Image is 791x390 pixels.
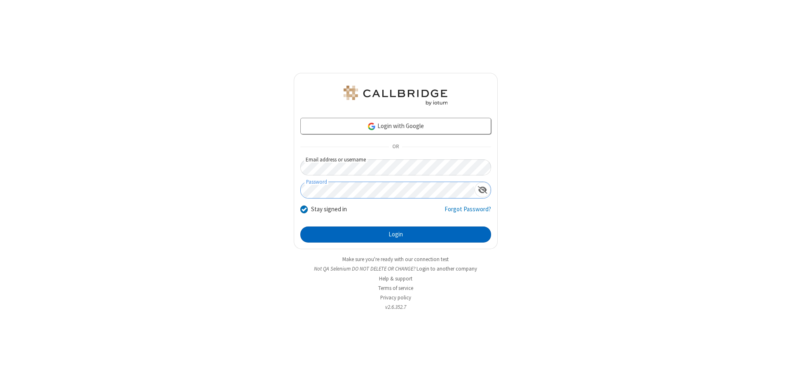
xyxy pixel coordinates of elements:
label: Stay signed in [311,205,347,214]
a: Login with Google [300,118,491,134]
li: Not QA Selenium DO NOT DELETE OR CHANGE? [294,265,498,273]
a: Help & support [379,275,412,282]
a: Forgot Password? [445,205,491,220]
span: OR [389,141,402,153]
img: QA Selenium DO NOT DELETE OR CHANGE [342,86,449,105]
img: google-icon.png [367,122,376,131]
input: Email address or username [300,159,491,175]
li: v2.6.352.7 [294,303,498,311]
button: Login to another company [417,265,477,273]
button: Login [300,227,491,243]
a: Privacy policy [380,294,411,301]
a: Terms of service [378,285,413,292]
a: Make sure you're ready with our connection test [342,256,449,263]
input: Password [301,182,475,198]
div: Show password [475,182,491,197]
iframe: Chat [770,369,785,384]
